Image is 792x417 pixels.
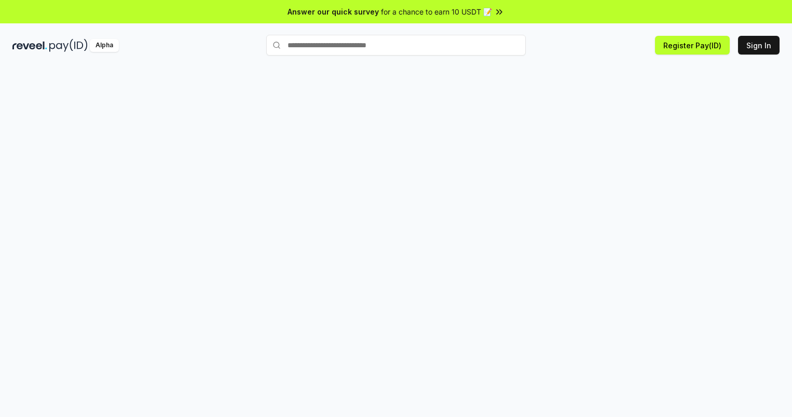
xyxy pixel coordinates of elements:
[90,39,119,52] div: Alpha
[655,36,730,55] button: Register Pay(ID)
[738,36,780,55] button: Sign In
[12,39,47,52] img: reveel_dark
[49,39,88,52] img: pay_id
[381,6,492,17] span: for a chance to earn 10 USDT 📝
[288,6,379,17] span: Answer our quick survey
